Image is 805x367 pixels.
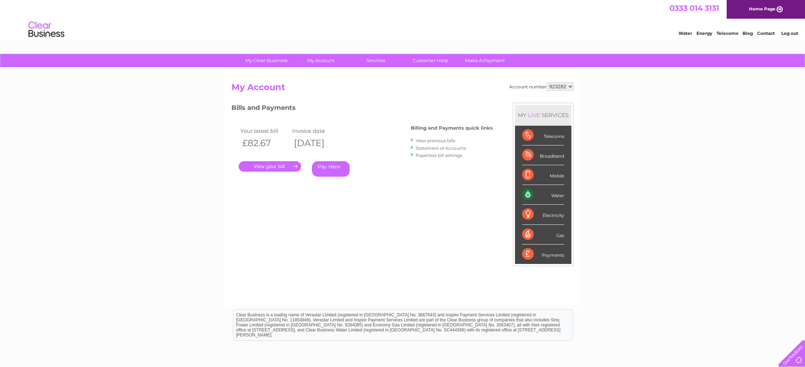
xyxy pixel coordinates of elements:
div: Gas [522,225,564,245]
a: Log out [781,31,798,36]
th: [DATE] [290,136,342,150]
div: Water [522,185,564,205]
h2: My Account [231,82,574,96]
a: Statement of Accounts [416,145,466,151]
a: Services [346,54,405,67]
a: Make A Payment [455,54,515,67]
a: 0333 014 3131 [670,4,719,13]
a: My Clear Business [237,54,296,67]
div: Payments [522,245,564,264]
div: Broadband [522,145,564,165]
th: £82.67 [239,136,290,150]
a: Water [678,31,692,36]
a: Contact [757,31,775,36]
a: Blog [742,31,753,36]
h4: Billing and Payments quick links [411,125,493,131]
div: MY SERVICES [515,105,571,125]
td: Invoice date [290,126,342,136]
a: View previous bills [416,138,455,143]
div: Telecoms [522,126,564,145]
div: Account number [509,82,574,91]
a: Telecoms [717,31,738,36]
a: . [239,161,301,172]
a: Pay Here [312,161,350,177]
div: Electricity [522,205,564,224]
img: logo.png [28,19,65,41]
h3: Bills and Payments [231,103,493,115]
a: My Account [291,54,351,67]
a: Paperless bill settings [416,153,462,158]
div: Mobile [522,165,564,185]
div: Clear Business is a trading name of Verastar Limited (registered in [GEOGRAPHIC_DATA] No. 3667643... [233,4,573,35]
div: LIVE [526,112,542,119]
a: Customer Help [401,54,460,67]
a: Energy [696,31,712,36]
td: Your latest bill [239,126,290,136]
